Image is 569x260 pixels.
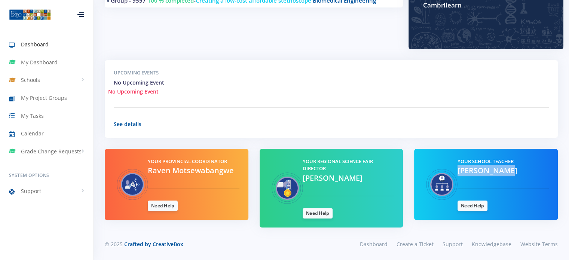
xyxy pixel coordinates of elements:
img: ... [9,9,51,21]
span: Dashboard [21,40,49,48]
h5: Your Provincial Coordinator [148,158,239,165]
a: Dashboard [355,239,392,250]
img: Teacher [423,158,461,211]
span: [PERSON_NAME] [303,173,362,183]
img: Provincial Coordinator [114,158,151,211]
span: Raven Motsewabangwe [148,165,234,175]
h5: Your School Teacher [458,158,549,165]
a: Need Help [148,201,178,211]
a: Crafted by CreativeBox [124,241,183,248]
img: Regional Science Fair Director [269,158,306,218]
span: Knowledgebase [472,241,511,248]
a: Need Help [458,201,487,211]
span: Support [21,187,41,195]
span: No Upcoming Event [108,88,159,95]
span: Cambrilearn [423,0,549,10]
a: Support [438,239,467,250]
a: Knowledgebase [467,239,516,250]
a: Need Help [303,208,333,218]
h5: Your Regional Science Fair Director [303,158,394,172]
span: Grade Change Requests [21,147,82,155]
a: Create a Ticket [392,239,438,250]
span: Schools [21,76,40,84]
a: See details [114,120,141,128]
div: © 2025 [105,240,326,248]
span: My Project Groups [21,94,67,102]
span: My Dashboard [21,58,58,66]
a: Website Terms [516,239,558,250]
span: My Tasks [21,112,44,120]
span: Calendar [21,129,44,137]
h5: Upcoming Events [114,69,549,77]
h6: System Options [9,172,84,179]
span: No Upcoming Event [114,79,164,86]
span: [PERSON_NAME] [458,165,517,175]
